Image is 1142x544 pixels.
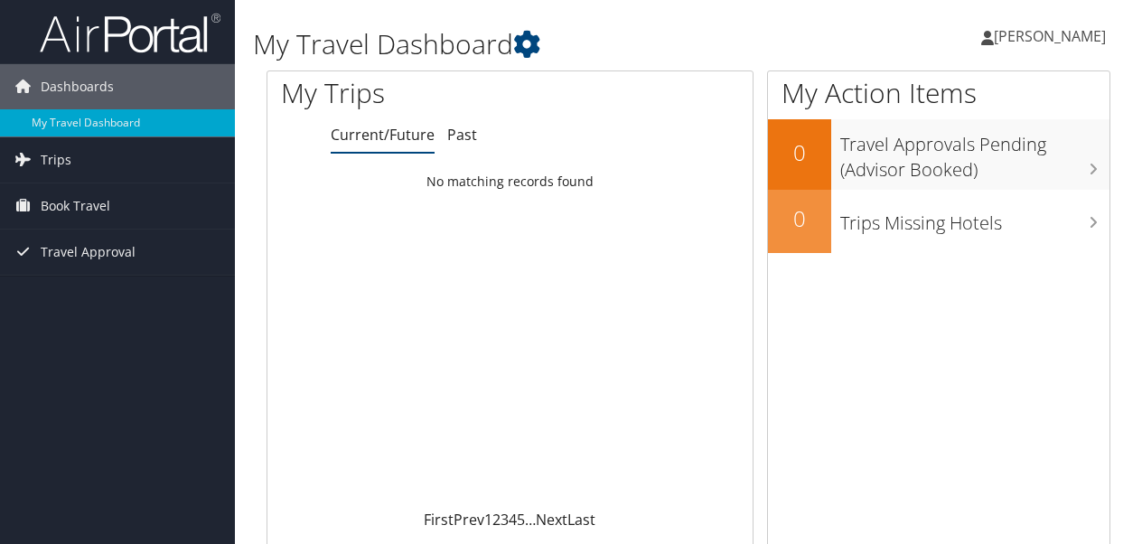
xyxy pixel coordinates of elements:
[768,137,831,168] h2: 0
[331,125,435,145] a: Current/Future
[768,119,1109,189] a: 0Travel Approvals Pending (Advisor Booked)
[536,510,567,530] a: Next
[768,190,1109,253] a: 0Trips Missing Hotels
[768,74,1109,112] h1: My Action Items
[567,510,595,530] a: Last
[484,510,492,530] a: 1
[253,25,834,63] h1: My Travel Dashboard
[981,9,1124,63] a: [PERSON_NAME]
[267,165,753,198] td: No matching records found
[424,510,454,530] a: First
[41,137,71,183] span: Trips
[517,510,525,530] a: 5
[41,230,136,275] span: Travel Approval
[40,12,220,54] img: airportal-logo.png
[281,74,537,112] h1: My Trips
[492,510,501,530] a: 2
[768,203,831,234] h2: 0
[501,510,509,530] a: 3
[509,510,517,530] a: 4
[840,123,1109,183] h3: Travel Approvals Pending (Advisor Booked)
[447,125,477,145] a: Past
[41,64,114,109] span: Dashboards
[454,510,484,530] a: Prev
[994,26,1106,46] span: [PERSON_NAME]
[41,183,110,229] span: Book Travel
[525,510,536,530] span: …
[840,202,1109,236] h3: Trips Missing Hotels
